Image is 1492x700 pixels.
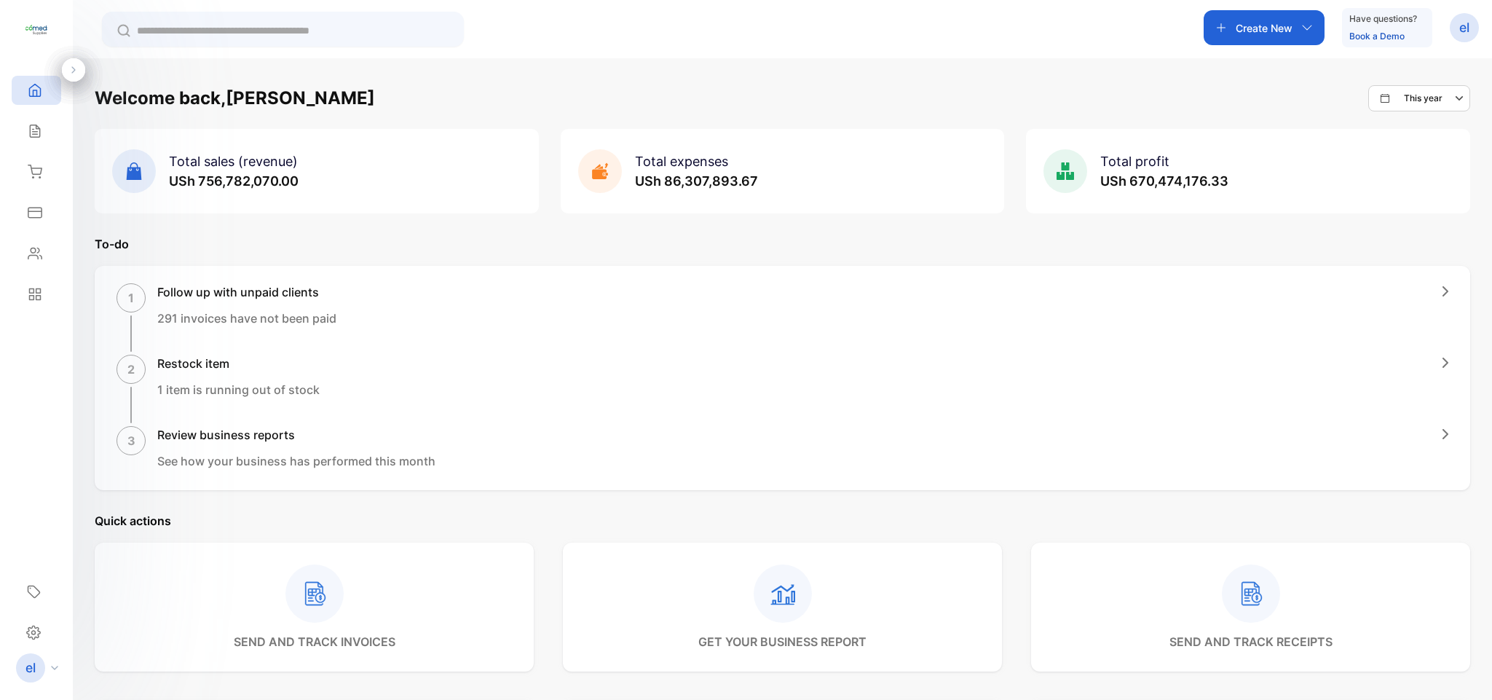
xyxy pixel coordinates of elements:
button: el [1450,10,1479,45]
p: el [25,658,36,677]
p: send and track receipts [1169,633,1333,650]
h1: Restock item [157,355,320,372]
img: logo [25,19,47,41]
p: get your business report [698,633,867,650]
p: 291 invoices have not been paid [157,310,336,327]
p: 1 [128,289,134,307]
p: See how your business has performed this month [157,452,435,470]
span: Total sales (revenue) [169,154,298,169]
a: Book a Demo [1349,31,1405,42]
p: 3 [127,432,135,449]
span: USh 86,307,893.67 [635,173,758,189]
h1: Welcome back, [PERSON_NAME] [95,85,375,111]
p: el [1459,18,1469,37]
button: Create New [1204,10,1325,45]
span: USh 756,782,070.00 [169,173,299,189]
p: Have questions? [1349,12,1417,26]
p: To-do [95,235,1470,253]
iframe: LiveChat chat widget [1431,639,1492,700]
h1: Follow up with unpaid clients [157,283,336,301]
button: This year [1368,85,1470,111]
p: send and track invoices [234,633,395,650]
span: USh 670,474,176.33 [1100,173,1228,189]
p: 1 item is running out of stock [157,381,320,398]
span: Total profit [1100,154,1169,169]
h1: Review business reports [157,426,435,444]
p: 2 [127,361,135,378]
p: Create New [1236,20,1292,36]
p: Quick actions [95,512,1470,530]
p: This year [1404,92,1442,105]
span: Total expenses [635,154,728,169]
